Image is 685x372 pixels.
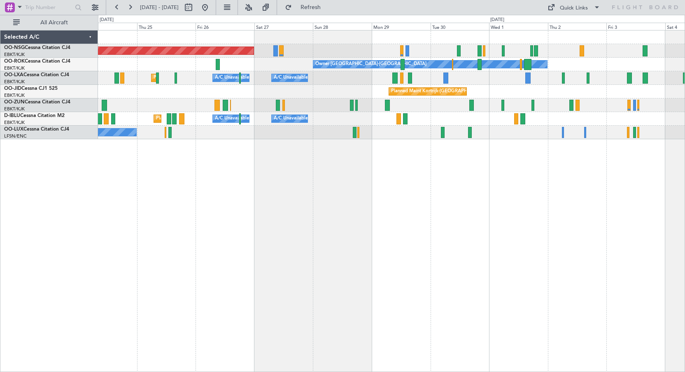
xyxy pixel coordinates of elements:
div: Thu 2 [548,23,607,30]
span: OO-ROK [4,59,25,64]
div: Planned Maint Nice ([GEOGRAPHIC_DATA]) [156,112,248,125]
div: A/C Unavailable [GEOGRAPHIC_DATA] ([GEOGRAPHIC_DATA] National) [215,72,368,84]
a: EBKT/KJK [4,106,25,112]
a: OO-LUXCessna Citation CJ4 [4,127,69,132]
span: D-IBLU [4,113,20,118]
input: Trip Number [25,1,72,14]
button: All Aircraft [9,16,89,29]
div: [DATE] [100,16,114,23]
div: A/C Unavailable [GEOGRAPHIC_DATA]-[GEOGRAPHIC_DATA] [274,112,405,125]
a: OO-ZUNCessna Citation CJ4 [4,100,70,105]
a: OO-LXACessna Citation CJ4 [4,73,69,77]
a: EBKT/KJK [4,79,25,85]
span: Refresh [294,5,328,10]
div: A/C Unavailable [GEOGRAPHIC_DATA] ([GEOGRAPHIC_DATA] National) [215,112,368,125]
div: Wed 1 [489,23,548,30]
div: Fri 3 [606,23,665,30]
div: [DATE] [490,16,504,23]
button: Refresh [281,1,331,14]
span: OO-NSG [4,45,25,50]
div: Mon 29 [372,23,431,30]
a: OO-JIDCessna CJ1 525 [4,86,58,91]
div: Tue 30 [431,23,489,30]
div: Thu 25 [137,23,196,30]
a: D-IBLUCessna Citation M2 [4,113,65,118]
button: Quick Links [543,1,604,14]
div: Owner [GEOGRAPHIC_DATA]-[GEOGRAPHIC_DATA] [315,58,426,70]
a: EBKT/KJK [4,65,25,71]
span: OO-ZUN [4,100,25,105]
div: Sun 28 [313,23,372,30]
div: Sat 27 [254,23,313,30]
div: A/C Unavailable [274,72,308,84]
a: OO-ROKCessna Citation CJ4 [4,59,70,64]
a: OO-NSGCessna Citation CJ4 [4,45,70,50]
div: Fri 26 [196,23,254,30]
div: Planned Maint Kortrijk-[GEOGRAPHIC_DATA] [154,72,249,84]
span: OO-JID [4,86,21,91]
span: OO-LXA [4,73,23,77]
a: EBKT/KJK [4,51,25,58]
span: [DATE] - [DATE] [140,4,179,11]
a: LFSN/ENC [4,133,27,139]
div: Wed 24 [78,23,137,30]
a: EBKT/KJK [4,119,25,126]
span: OO-LUX [4,127,23,132]
div: Planned Maint Kortrijk-[GEOGRAPHIC_DATA] [391,85,487,98]
div: Quick Links [560,4,588,12]
span: All Aircraft [21,20,87,26]
a: EBKT/KJK [4,92,25,98]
